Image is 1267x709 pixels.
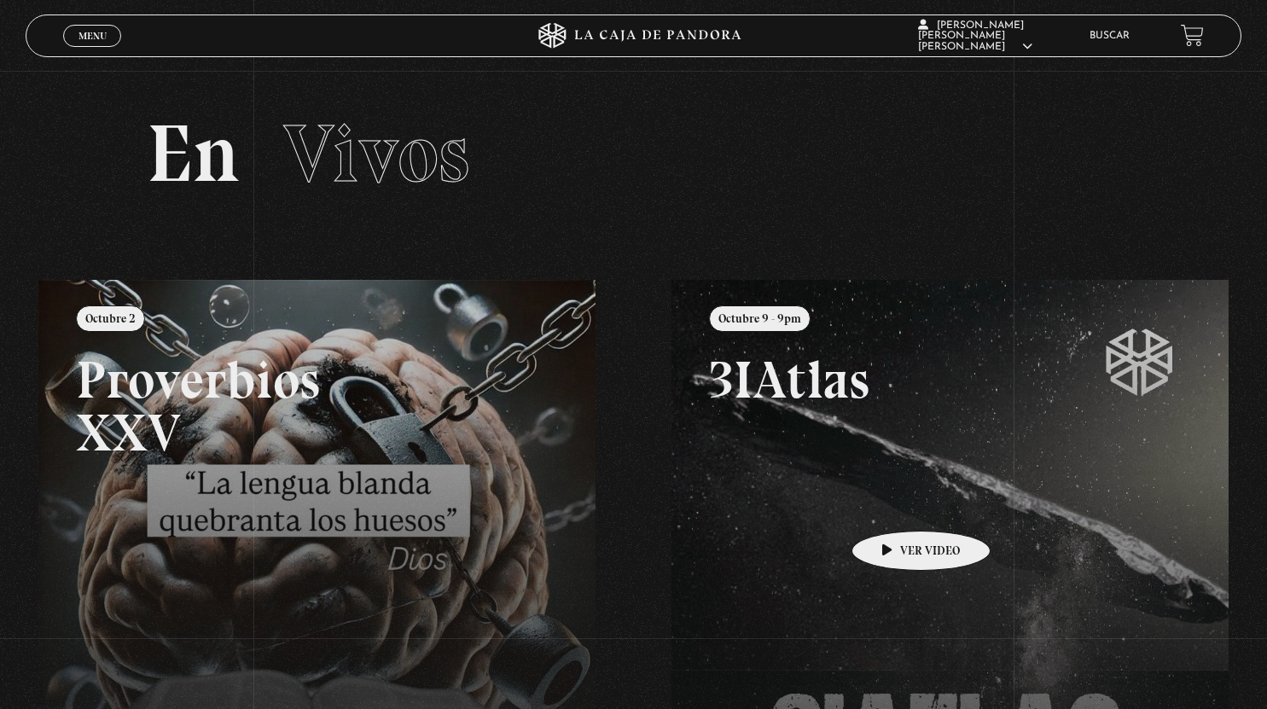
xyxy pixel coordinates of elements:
span: [PERSON_NAME] [PERSON_NAME] [PERSON_NAME] [918,20,1032,52]
span: Menu [78,31,107,41]
h2: En [147,113,1120,195]
span: Cerrar [73,44,113,56]
a: View your shopping cart [1181,24,1204,47]
span: Vivos [283,105,469,202]
a: Buscar [1090,31,1130,41]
